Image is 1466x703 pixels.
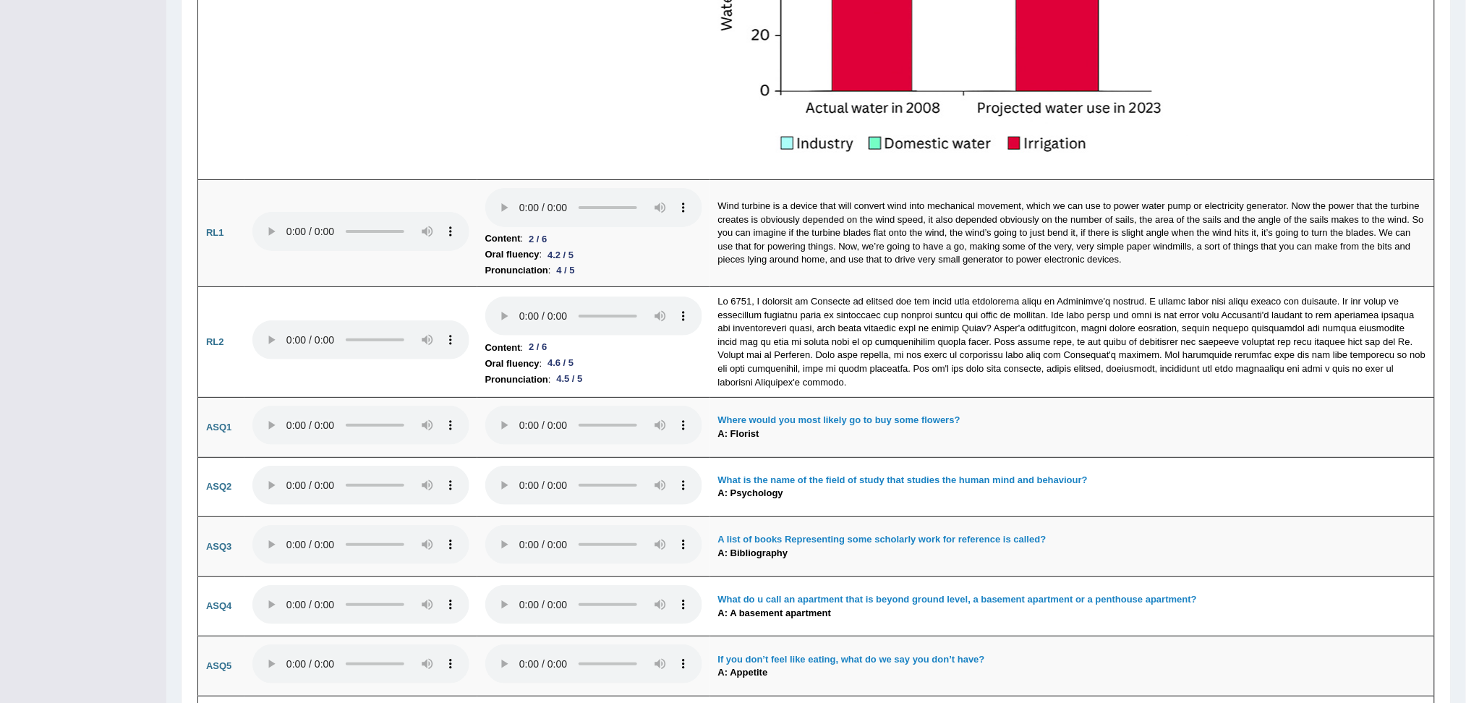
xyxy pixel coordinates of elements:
td: Wind turbine is a device that will convert wind into mechanical movement, which we can use to pow... [710,179,1435,287]
b: What do u call an apartment that is beyond ground level, a basement apartment or a penthouse apar... [718,594,1197,605]
b: ASQ5 [206,660,231,671]
b: Oral fluency [485,356,540,372]
div: 2 / 6 [523,340,553,355]
b: What is the name of the field of study that studies the human mind and behaviour? [718,474,1088,485]
b: If you don’t feel like eating, what do we say you don’t have? [718,654,985,665]
li: : [485,340,702,356]
li: : [485,372,702,388]
div: 4.2 / 5 [542,247,579,263]
b: A list of books Representing some scholarly work for reference is called? [718,534,1047,545]
b: A: Bibliography [718,548,788,558]
b: A: Florist [718,428,759,439]
li: : [485,263,702,278]
b: ASQ3 [206,541,231,552]
b: Content [485,340,521,356]
b: ASQ2 [206,481,231,492]
b: Content [485,231,521,247]
li: : [485,356,702,372]
b: A: Appetite [718,667,768,678]
b: A: Psychology [718,487,783,498]
b: Pronunciation [485,263,548,278]
div: 4.5 / 5 [551,372,589,387]
li: : [485,247,702,263]
b: ASQ4 [206,600,231,611]
b: A: A basement apartment [718,608,832,618]
div: 2 / 6 [523,231,553,247]
div: 4.6 / 5 [542,356,579,371]
b: Where would you most likely go to buy some flowers? [718,414,960,425]
b: RL1 [206,227,224,238]
b: ASQ1 [206,422,231,433]
td: Lo 6751, I dolorsit am Consecte ad elitsed doe tem incid utla etdolorema aliqu en Adminimve'q nos... [710,287,1435,398]
div: 4 / 5 [551,263,581,278]
b: Oral fluency [485,247,540,263]
b: Pronunciation [485,372,548,388]
li: : [485,231,702,247]
b: RL2 [206,336,224,347]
